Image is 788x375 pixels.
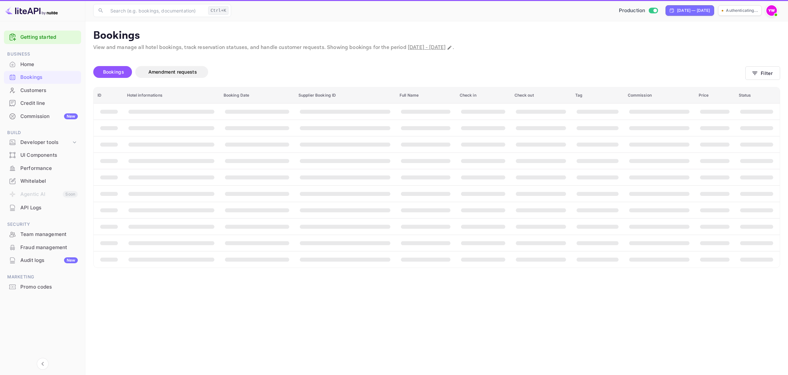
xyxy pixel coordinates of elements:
div: Developer tools [20,139,71,146]
input: Search (e.g. bookings, documentation) [106,4,206,17]
div: Customers [4,84,81,97]
img: LiteAPI logo [5,5,58,16]
span: Marketing [4,273,81,281]
div: Team management [20,231,78,238]
div: Bookings [4,71,81,84]
div: Credit line [20,100,78,107]
div: Fraud management [4,241,81,254]
a: Home [4,58,81,70]
div: API Logs [4,201,81,214]
th: ID [94,87,123,104]
th: Booking Date [220,87,295,104]
span: Production [619,7,646,14]
div: Bookings [20,74,78,81]
div: CommissionNew [4,110,81,123]
div: Promo codes [4,281,81,293]
div: Fraud management [20,244,78,251]
a: Performance [4,162,81,174]
div: Performance [4,162,81,175]
a: Bookings [4,71,81,83]
th: Supplier Booking ID [295,87,396,104]
button: Collapse navigation [37,358,49,370]
p: Bookings [93,29,780,42]
a: CommissionNew [4,110,81,122]
div: API Logs [20,204,78,212]
div: Performance [20,165,78,172]
div: Customers [20,87,78,94]
span: Build [4,129,81,136]
a: Getting started [20,34,78,41]
a: Whitelabel [4,175,81,187]
div: UI Components [20,152,78,159]
div: New [64,113,78,119]
img: Yahav Winkler [766,5,777,16]
div: New [64,257,78,263]
a: UI Components [4,149,81,161]
div: Promo codes [20,283,78,291]
th: Commission [624,87,695,104]
div: Home [20,61,78,68]
table: booking table [94,87,780,268]
p: Authenticating... [726,8,758,13]
span: [DATE] - [DATE] [408,44,446,51]
div: Audit logsNew [4,254,81,267]
a: API Logs [4,201,81,214]
div: [DATE] — [DATE] [677,8,710,13]
div: Team management [4,228,81,241]
span: Security [4,221,81,228]
th: Price [695,87,735,104]
span: Amendment requests [148,69,197,75]
div: Home [4,58,81,71]
th: Check out [511,87,571,104]
button: Filter [745,66,780,80]
div: Getting started [4,31,81,44]
th: Status [735,87,780,104]
div: account-settings tabs [93,66,745,78]
a: Team management [4,228,81,240]
div: Developer tools [4,137,81,148]
a: Customers [4,84,81,96]
a: Fraud management [4,241,81,253]
th: Full Name [396,87,456,104]
div: Whitelabel [20,177,78,185]
span: Business [4,51,81,58]
p: View and manage all hotel bookings, track reservation statuses, and handle customer requests. Sho... [93,44,780,52]
a: Credit line [4,97,81,109]
div: Credit line [4,97,81,110]
th: Check in [456,87,511,104]
div: Commission [20,113,78,120]
div: Audit logs [20,257,78,264]
th: Tag [571,87,624,104]
button: Change date range [446,44,453,51]
a: Promo codes [4,281,81,293]
div: Ctrl+K [208,6,229,15]
span: Bookings [103,69,124,75]
th: Hotel informations [123,87,220,104]
a: Audit logsNew [4,254,81,266]
div: Switch to Sandbox mode [616,7,661,14]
